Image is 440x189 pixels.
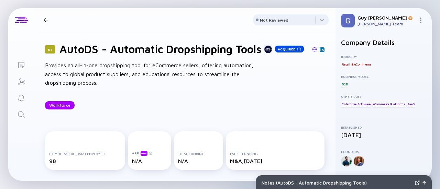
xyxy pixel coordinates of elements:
[132,158,167,164] div: N/A
[341,74,426,79] div: Business Model
[275,46,304,52] div: Acquired
[178,152,219,156] div: Total Funding
[372,101,406,107] div: eCommerce Platforms
[418,17,423,23] img: Menu
[341,125,426,129] div: Established
[407,101,415,107] div: SaaS
[341,14,355,27] img: Guy Profile Picture
[262,180,412,186] div: Notes ( AutoDS - Automatic Dropshipping Tools )
[178,158,219,164] div: N/A
[49,152,121,156] div: [DEMOGRAPHIC_DATA] Employees
[422,181,426,185] img: Open Notes
[312,47,317,52] img: AutoDS - Automatic Dropshipping Tools Website
[132,151,167,156] div: ARR
[230,152,320,156] div: Latest Funding
[45,101,75,109] button: Workforce
[341,101,371,107] div: Enterprise Software
[45,61,265,87] div: Provides an all-in-one dropshipping tool for eCommerce sellers, offering automation, access to gl...
[260,17,288,23] div: Not Reviewed
[8,89,34,106] a: Reminders
[341,38,426,46] h2: Company Details
[341,55,426,59] div: Industry
[357,21,415,26] div: [PERSON_NAME] Team
[45,100,75,110] div: Workforce
[141,151,147,156] div: beta
[230,158,320,164] div: M&A, [DATE]
[45,45,55,54] div: 67
[341,81,348,87] div: B2B
[341,131,426,139] div: [DATE]
[8,73,34,89] a: Investor Map
[341,61,371,68] div: Retail & eCommerce
[357,15,415,21] div: Guy [PERSON_NAME]
[8,106,34,122] a: Search
[49,158,121,164] div: 98
[415,180,420,185] img: Expand Notes
[320,48,324,51] img: AutoDS - Automatic Dropshipping Tools Linkedin Page
[341,94,426,98] div: Other Tags
[59,43,261,56] h1: AutoDS - Automatic Dropshipping Tools
[8,56,34,73] a: Lists
[341,150,426,154] div: Founders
